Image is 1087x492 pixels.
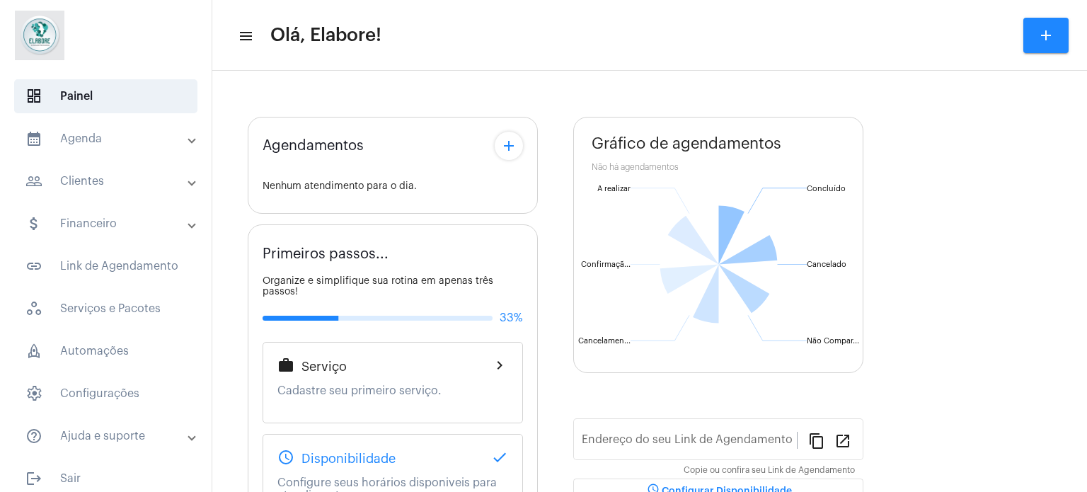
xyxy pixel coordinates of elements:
[238,28,252,45] mat-icon: sidenav icon
[807,337,859,345] text: Não Compar...
[808,432,825,449] mat-icon: content_copy
[8,419,212,453] mat-expansion-panel-header: sidenav iconAjuda e suporte
[592,135,781,152] span: Gráfico de agendamentos
[807,185,846,193] text: Concluído
[500,137,517,154] mat-icon: add
[263,276,493,297] span: Organize e simplifique sua rotina em apenas três passos!
[8,207,212,241] mat-expansion-panel-header: sidenav iconFinanceiro
[25,215,189,232] mat-panel-title: Financeiro
[578,337,631,345] text: Cancelamen...
[301,452,396,466] span: Disponibilidade
[263,181,523,192] div: Nenhum atendimento para o dia.
[25,343,42,360] span: sidenav icon
[25,215,42,232] mat-icon: sidenav icon
[277,449,294,466] mat-icon: schedule
[597,185,631,193] text: A realizar
[277,384,508,397] p: Cadastre seu primeiro serviço.
[301,360,347,374] span: Serviço
[8,164,212,198] mat-expansion-panel-header: sidenav iconClientes
[8,122,212,156] mat-expansion-panel-header: sidenav iconAgenda
[684,466,855,476] mat-hint: Copie ou confira seu Link de Agendamento
[277,357,294,374] mat-icon: work
[25,130,189,147] mat-panel-title: Agenda
[834,432,851,449] mat-icon: open_in_new
[25,88,42,105] span: sidenav icon
[582,436,797,449] input: Link
[581,261,631,269] text: Confirmaçã...
[263,246,389,262] span: Primeiros passos...
[14,79,197,113] span: Painel
[500,311,523,324] span: 33%
[14,292,197,326] span: Serviços e Pacotes
[25,385,42,402] span: sidenav icon
[263,138,364,154] span: Agendamentos
[25,300,42,317] span: sidenav icon
[491,357,508,374] mat-icon: chevron_right
[25,130,42,147] mat-icon: sidenav icon
[11,7,68,64] img: 4c6856f8-84c7-1050-da6c-cc5081a5dbaf.jpg
[14,249,197,283] span: Link de Agendamento
[1037,27,1054,44] mat-icon: add
[491,449,508,466] mat-icon: done
[14,377,197,411] span: Configurações
[25,173,42,190] mat-icon: sidenav icon
[25,428,42,445] mat-icon: sidenav icon
[14,334,197,368] span: Automações
[270,24,381,47] span: Olá, Elabore!
[807,261,846,268] text: Cancelado
[25,470,42,487] mat-icon: sidenav icon
[25,428,189,445] mat-panel-title: Ajuda e suporte
[25,173,189,190] mat-panel-title: Clientes
[25,258,42,275] mat-icon: sidenav icon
